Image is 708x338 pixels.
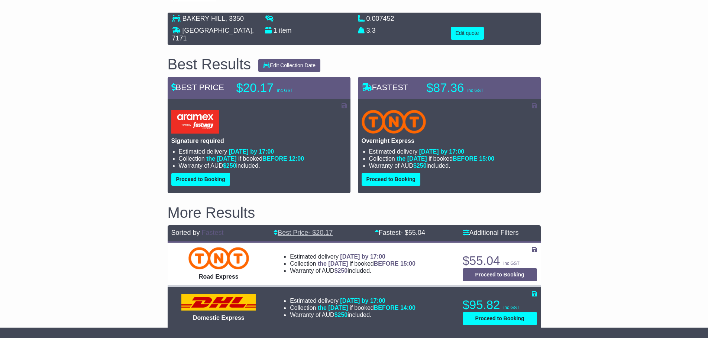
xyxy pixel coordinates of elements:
span: , 3350 [225,15,244,22]
span: item [279,27,292,34]
button: Edit quote [451,27,484,40]
img: Aramex: Signature required [171,110,219,134]
span: if booked [318,305,416,311]
span: 55.04 [408,229,425,236]
button: Proceed to Booking [463,268,537,281]
span: $ [334,268,348,274]
span: BEFORE [374,305,399,311]
span: 14:00 [400,305,416,311]
span: 12:00 [289,155,304,162]
span: BEFORE [262,155,287,162]
span: the [DATE] [397,155,427,162]
li: Collection [290,304,416,311]
button: Proceed to Booking [362,173,420,186]
span: $ [413,163,427,169]
li: Estimated delivery [290,297,416,304]
a: Fastest [202,229,224,236]
h2: More Results [168,204,541,221]
li: Estimated delivery [369,148,537,155]
span: 15:00 [400,260,416,267]
span: FASTEST [362,83,408,92]
li: Warranty of AUD included. [369,162,537,169]
span: [DATE] by 17:00 [229,148,274,155]
span: 0.007452 [366,15,394,22]
button: Edit Collection Date [258,59,320,72]
span: 1 [274,27,277,34]
img: TNT Domestic: Road Express [188,247,249,269]
span: 250 [226,163,236,169]
p: $95.82 [463,298,537,312]
li: Warranty of AUD included. [290,267,416,274]
span: [DATE] by 17:00 [340,298,385,304]
span: [DATE] by 17:00 [419,148,465,155]
li: Warranty of AUD included. [290,311,416,318]
button: Proceed to Booking [171,173,230,186]
span: [DATE] by 17:00 [340,253,385,260]
button: Proceed to Booking [463,312,537,325]
span: inc GST [468,88,484,93]
span: 250 [338,312,348,318]
span: the [DATE] [206,155,236,162]
p: $20.17 [236,81,329,95]
p: $87.36 [427,81,520,95]
span: Sorted by [171,229,200,236]
li: Collection [290,260,416,267]
span: if booked [397,155,494,162]
li: Warranty of AUD included. [179,162,347,169]
span: - $ [308,229,333,236]
span: BEST PRICE [171,83,224,92]
li: Estimated delivery [290,253,416,260]
span: 20.17 [316,229,333,236]
img: DHL: Domestic Express [181,294,256,311]
span: 15:00 [479,155,494,162]
span: inc GST [277,88,293,93]
img: TNT Domestic: Overnight Express [362,110,426,134]
p: $55.04 [463,253,537,268]
p: Overnight Express [362,137,537,144]
span: [GEOGRAPHIC_DATA] [182,27,252,34]
li: Collection [179,155,347,162]
div: Best Results [164,56,255,72]
span: 250 [338,268,348,274]
span: 250 [417,163,427,169]
span: 3.3 [366,27,376,34]
span: inc GST [504,305,520,310]
span: Road Express [199,273,239,280]
li: Collection [369,155,537,162]
a: Additional Filters [463,229,519,236]
p: Signature required [171,137,347,144]
span: - $ [401,229,425,236]
span: $ [334,312,348,318]
span: the [DATE] [318,305,348,311]
a: Fastest- $55.04 [375,229,425,236]
span: BEFORE [453,155,478,162]
span: Domestic Express [193,315,245,321]
span: if booked [206,155,304,162]
span: inc GST [504,261,520,266]
span: $ [223,163,236,169]
span: BAKERY HILL [182,15,225,22]
li: Estimated delivery [179,148,347,155]
span: , 7171 [172,27,254,42]
span: if booked [318,260,416,267]
span: the [DATE] [318,260,348,267]
span: BEFORE [374,260,399,267]
a: Best Price- $20.17 [274,229,333,236]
